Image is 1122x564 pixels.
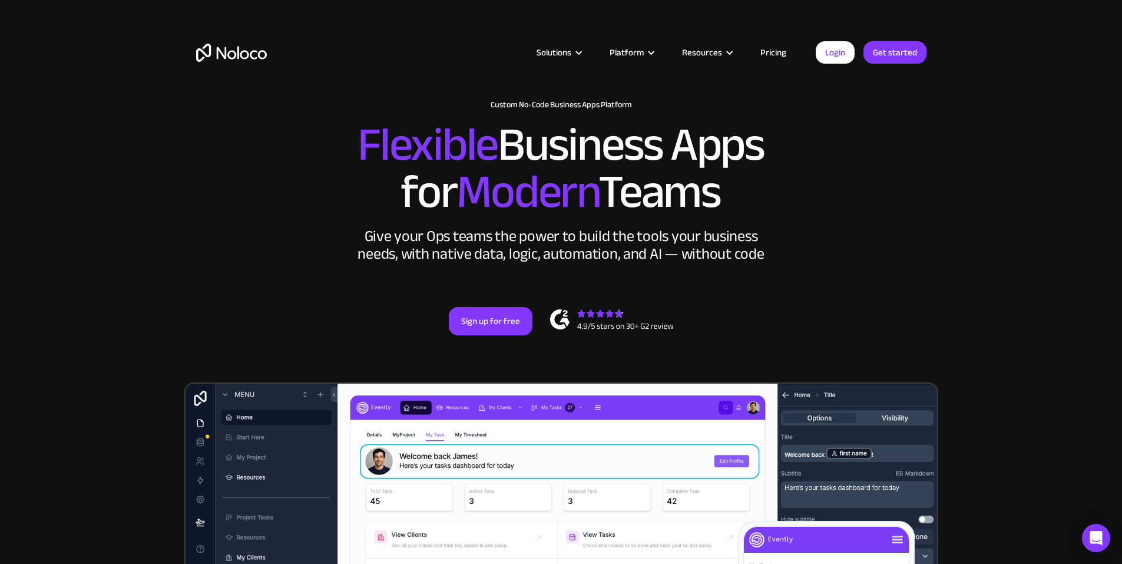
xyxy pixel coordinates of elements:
[1082,524,1110,552] div: Open Intercom Messenger
[537,45,571,60] div: Solutions
[863,41,926,64] a: Get started
[196,44,267,62] a: home
[816,41,855,64] a: Login
[610,45,644,60] div: Platform
[746,45,801,60] a: Pricing
[456,148,598,236] span: Modern
[682,45,722,60] div: Resources
[358,101,498,189] span: Flexible
[449,307,532,335] a: Sign up for free
[355,227,767,263] div: Give your Ops teams the power to build the tools your business needs, with native data, logic, au...
[595,45,667,60] div: Platform
[522,45,595,60] div: Solutions
[667,45,746,60] div: Resources
[196,121,926,216] h2: Business Apps for Teams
